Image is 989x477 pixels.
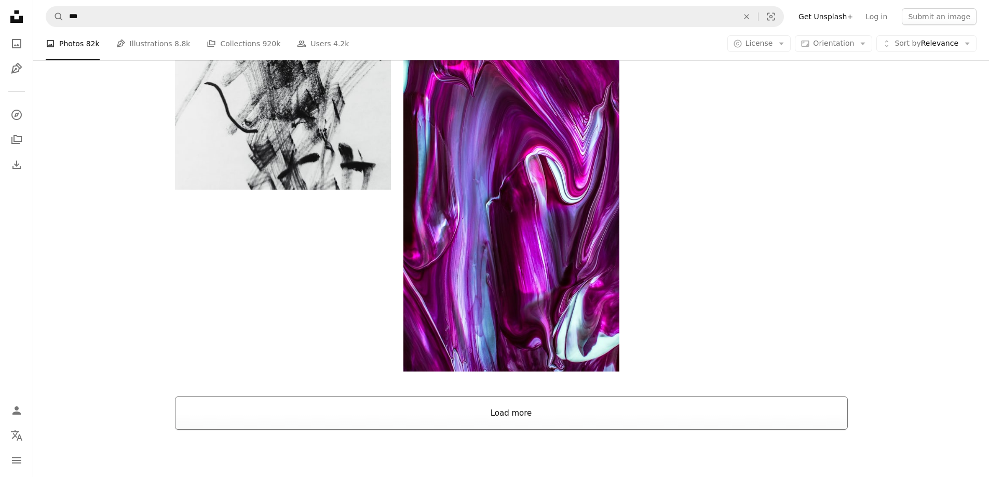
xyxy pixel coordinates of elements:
a: a close up of a purple and white abstract painting [403,204,619,214]
img: a close up of a purple and white abstract painting [403,47,619,372]
span: 920k [262,38,280,49]
a: Log in / Sign up [6,400,27,421]
button: Search Unsplash [46,7,64,27]
span: Orientation [813,39,854,47]
button: Clear [735,7,758,27]
a: Home — Unsplash [6,6,27,29]
a: Explore [6,104,27,125]
span: 8.8k [174,38,190,49]
a: Illustrations [6,58,27,79]
button: License [727,35,791,52]
button: Load more [175,396,848,430]
button: Menu [6,450,27,471]
a: Users 4.2k [297,27,349,60]
button: Orientation [795,35,872,52]
form: Find visuals sitewide [46,6,784,27]
a: Collections [6,129,27,150]
a: Get Unsplash+ [792,8,859,25]
span: License [746,39,773,47]
a: Illustrations 8.8k [116,27,191,60]
a: Download History [6,154,27,175]
button: Language [6,425,27,446]
button: Visual search [758,7,783,27]
a: Photos [6,33,27,54]
span: Sort by [895,39,920,47]
button: Sort byRelevance [876,35,977,52]
a: Log in [859,8,893,25]
a: Collections 920k [207,27,280,60]
span: 4.2k [333,38,349,49]
span: Relevance [895,38,958,49]
button: Submit an image [902,8,977,25]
